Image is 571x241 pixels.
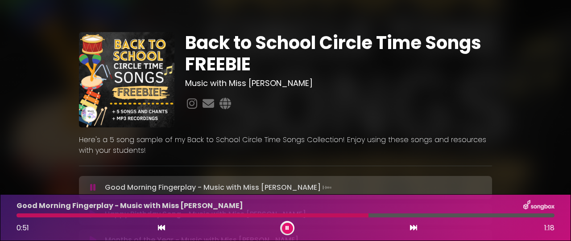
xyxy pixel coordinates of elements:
h1: Back to School Circle Time Songs FREEBIE [185,32,492,75]
p: Good Morning Fingerplay - Music with Miss [PERSON_NAME] [105,181,333,194]
img: waveform4.gif [321,181,333,194]
img: FaQTVlJfRiSsofDUrnRH [79,32,174,127]
p: Good Morning Fingerplay - Music with Miss [PERSON_NAME] [17,200,243,211]
img: songbox-logo-white.png [523,200,554,212]
h3: Music with Miss [PERSON_NAME] [185,78,492,88]
span: 1:18 [544,223,554,233]
span: 0:51 [17,223,29,233]
p: Here's a 5 song sample of my Back to School Circle Time Songs Collection! Enjoy using these songs... [79,135,492,156]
